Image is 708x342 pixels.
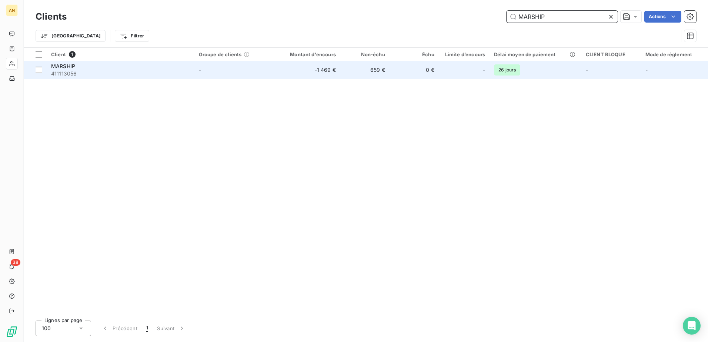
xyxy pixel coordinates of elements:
span: - [483,66,485,74]
td: 659 € [340,61,390,79]
button: [GEOGRAPHIC_DATA] [36,30,106,42]
div: Open Intercom Messenger [683,317,701,335]
span: Client [51,51,66,57]
span: 38 [11,259,20,266]
span: 411113056 [51,70,190,77]
div: Limite d’encours [443,51,485,57]
div: Délai moyen de paiement [494,51,577,57]
div: CLIENT BLOQUE [586,51,637,57]
span: 100 [42,325,51,332]
h3: Clients [36,10,67,23]
td: -1 469 € [274,61,340,79]
span: 26 jours [494,64,520,76]
div: Mode de règlement [645,51,704,57]
span: - [645,67,648,73]
button: Précédent [97,321,142,336]
span: Groupe de clients [199,51,242,57]
img: Logo LeanPay [6,326,18,338]
input: Rechercher [507,11,618,23]
td: 0 € [390,61,439,79]
span: - [586,67,588,73]
div: Montant d'encours [279,51,336,57]
div: Échu [394,51,434,57]
button: Filtrer [115,30,149,42]
span: MARSHIP [51,63,75,69]
div: Non-échu [345,51,385,57]
span: 1 [69,51,76,58]
div: AN [6,4,18,16]
button: Suivant [153,321,190,336]
span: - [199,67,201,73]
button: 1 [142,321,153,336]
span: 1 [146,325,148,332]
button: Actions [644,11,681,23]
